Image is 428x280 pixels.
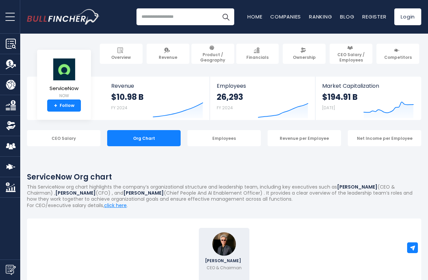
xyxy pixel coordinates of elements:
[207,265,242,271] p: CEO & Chairman
[107,130,181,146] div: Org Chart
[333,52,369,63] span: CEO Salary / Employees
[337,184,377,190] b: [PERSON_NAME]
[322,92,358,102] strong: $194.91 B
[322,83,414,89] span: Market Capitalization
[111,83,203,89] span: Revenue
[376,44,419,64] a: Competitors
[217,105,233,111] small: FY 2024
[104,202,127,209] a: click here
[246,55,269,60] span: Financials
[50,86,79,91] span: ServiceNow
[27,202,421,208] p: For CEO/executive salary details, .
[309,13,332,20] a: Ranking
[191,44,234,64] a: Product / Geography
[217,92,243,102] strong: 26,293
[212,232,236,256] img: Bill McDermott
[217,83,308,89] span: Employees
[210,77,315,120] a: Employees 26,293 FY 2024
[283,44,326,64] a: Ownership
[111,92,144,102] strong: $10.98 B
[194,52,231,63] span: Product / Geography
[52,58,76,81] img: NOW logo
[111,55,131,60] span: Overview
[100,44,143,64] a: Overview
[340,13,354,20] a: Blog
[315,77,421,120] a: Market Capitalization $194.91 B [DATE]
[111,105,127,111] small: FY 2024
[247,13,262,20] a: Home
[50,93,79,99] small: NOW
[322,105,335,111] small: [DATE]
[123,190,164,196] b: [PERSON_NAME]
[330,44,372,64] a: CEO Salary / Employees
[236,44,279,64] a: Financials
[187,130,261,146] div: Employees
[362,13,386,20] a: Register
[384,55,412,60] span: Competitors
[293,55,316,60] span: Ownership
[6,121,16,131] img: Ownership
[268,130,341,146] div: Revenue per Employee
[55,190,96,196] b: [PERSON_NAME]
[205,259,243,263] span: [PERSON_NAME]
[27,130,100,146] div: CEO Salary
[217,8,234,25] button: Search
[348,130,421,146] div: Net Income per Employee
[27,9,99,25] a: Go to homepage
[270,13,301,20] a: Companies
[27,184,421,202] p: This ServiceNow org chart highlights the company’s organizational structure and leadership team, ...
[49,58,79,100] a: ServiceNow NOW
[147,44,189,64] a: Revenue
[27,9,100,25] img: Bullfincher logo
[27,171,421,183] h1: ServiceNow Org chart
[47,99,81,112] a: +Follow
[104,77,210,120] a: Revenue $10.98 B FY 2024
[159,55,177,60] span: Revenue
[394,8,421,25] a: Login
[54,103,57,109] strong: +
